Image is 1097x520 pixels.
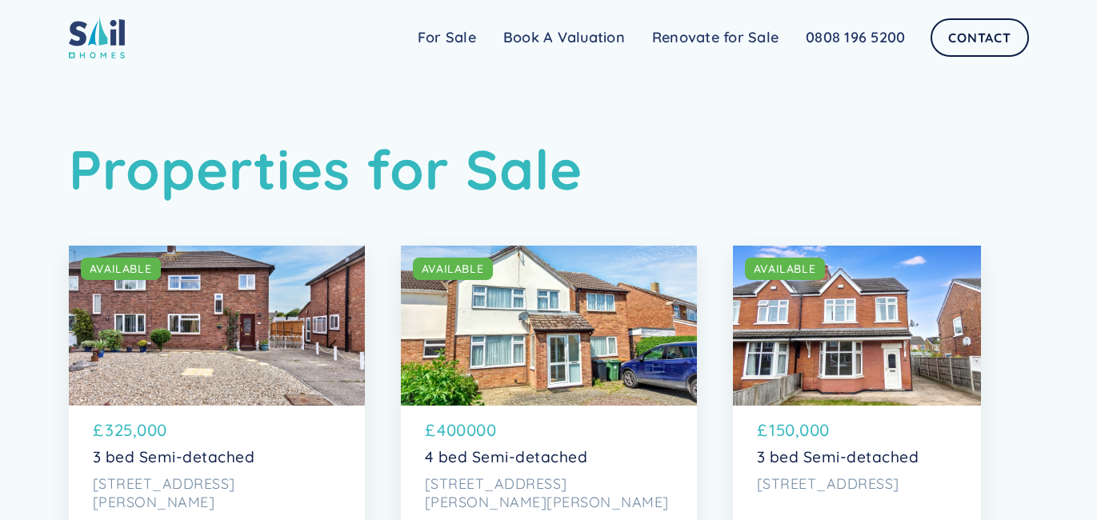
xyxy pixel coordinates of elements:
p: 325,000 [105,418,167,442]
p: [STREET_ADDRESS][PERSON_NAME][PERSON_NAME] [425,474,673,511]
a: Book A Valuation [490,22,639,54]
p: £ [425,418,436,442]
div: AVAILABLE [754,261,816,277]
h1: Properties for Sale [69,136,1029,202]
p: 150,000 [769,418,830,442]
div: AVAILABLE [90,261,152,277]
p: 3 bed Semi-detached [93,448,341,466]
img: sail home logo colored [69,16,125,58]
p: £ [757,418,768,442]
p: 400000 [437,418,496,442]
p: [STREET_ADDRESS] [757,474,957,493]
a: 0808 196 5200 [792,22,919,54]
div: AVAILABLE [422,261,484,277]
p: 4 bed Semi-detached [425,448,673,466]
p: [STREET_ADDRESS][PERSON_NAME] [93,474,341,511]
a: For Sale [404,22,490,54]
a: Contact [931,18,1028,57]
p: £ [93,418,104,442]
a: Renovate for Sale [639,22,792,54]
p: 3 bed Semi-detached [757,448,957,466]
